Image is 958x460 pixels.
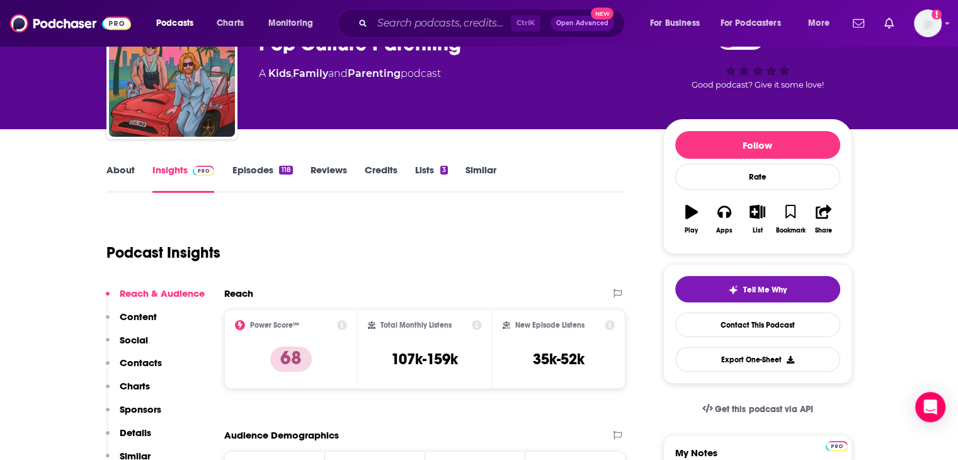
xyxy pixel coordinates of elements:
[675,347,840,372] button: Export One-Sheet
[106,427,151,450] button: Details
[106,243,220,262] h1: Podcast Insights
[692,394,823,425] a: Get this podcast via API
[106,334,148,357] button: Social
[10,11,131,35] img: Podchaser - Follow, Share and Rate Podcasts
[515,321,584,330] h2: New Episode Listens
[372,13,511,33] input: Search podcasts, credits, & more...
[120,380,150,392] p: Charts
[415,164,448,193] a: Lists3
[259,66,441,81] div: A podcast
[932,9,942,20] svg: Add a profile image
[391,350,458,369] h3: 107k-159k
[641,13,716,33] button: open menu
[120,334,148,346] p: Social
[380,321,452,330] h2: Total Monthly Listens
[208,13,251,33] a: Charts
[799,13,845,33] button: open menu
[848,13,869,34] a: Show notifications dropdown
[915,392,945,422] div: Open Intercom Messenger
[440,166,448,175] div: 3
[350,9,637,38] div: Search podcasts, credits, & more...
[268,67,291,79] a: Kids
[259,13,329,33] button: open menu
[328,67,348,79] span: and
[774,197,807,242] button: Bookmark
[879,13,899,34] a: Show notifications dropdown
[914,9,942,37] button: Show profile menu
[721,14,781,32] span: For Podcasters
[224,287,253,299] h2: Reach
[741,197,773,242] button: List
[250,321,299,330] h2: Power Score™
[708,197,741,242] button: Apps
[293,67,328,79] a: Family
[675,276,840,302] button: tell me why sparkleTell Me Why
[120,403,161,415] p: Sponsors
[152,164,215,193] a: InsightsPodchaser Pro
[120,427,151,439] p: Details
[775,227,805,234] div: Bookmark
[465,164,496,193] a: Similar
[692,80,824,89] span: Good podcast? Give it some love!
[106,403,161,427] button: Sponsors
[675,164,840,190] div: Rate
[106,164,135,193] a: About
[826,439,848,451] a: Pro website
[743,285,787,295] span: Tell Me Why
[270,347,312,372] p: 68
[675,131,840,159] button: Follow
[120,287,205,299] p: Reach & Audience
[120,311,157,323] p: Content
[106,287,205,311] button: Reach & Audience
[348,67,401,79] a: Parenting
[815,227,832,234] div: Share
[753,227,763,234] div: List
[716,227,733,234] div: Apps
[591,8,613,20] span: New
[156,14,193,32] span: Podcasts
[715,404,813,415] span: Get this podcast via API
[193,166,215,176] img: Podchaser Pro
[291,67,293,79] span: ,
[663,20,852,98] div: 68Good podcast? Give it some love!
[365,164,397,193] a: Credits
[511,15,540,32] span: Ctrl K
[224,429,339,441] h2: Audience Demographics
[556,20,608,26] span: Open Advanced
[106,380,150,403] button: Charts
[232,164,292,193] a: Episodes118
[826,441,848,451] img: Podchaser Pro
[808,14,830,32] span: More
[109,11,235,137] img: Pop Culture Parenting
[147,13,210,33] button: open menu
[914,9,942,37] span: Logged in as Aly1Mom
[914,9,942,37] img: User Profile
[807,197,840,242] button: Share
[675,313,840,337] a: Contact This Podcast
[106,311,157,334] button: Content
[712,13,799,33] button: open menu
[217,14,244,32] span: Charts
[675,197,708,242] button: Play
[728,285,738,295] img: tell me why sparkle
[550,16,614,31] button: Open AdvancedNew
[685,227,698,234] div: Play
[311,164,347,193] a: Reviews
[650,14,700,32] span: For Business
[268,14,313,32] span: Monitoring
[120,357,162,369] p: Contacts
[533,350,584,369] h3: 35k-52k
[106,357,162,380] button: Contacts
[279,166,292,175] div: 118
